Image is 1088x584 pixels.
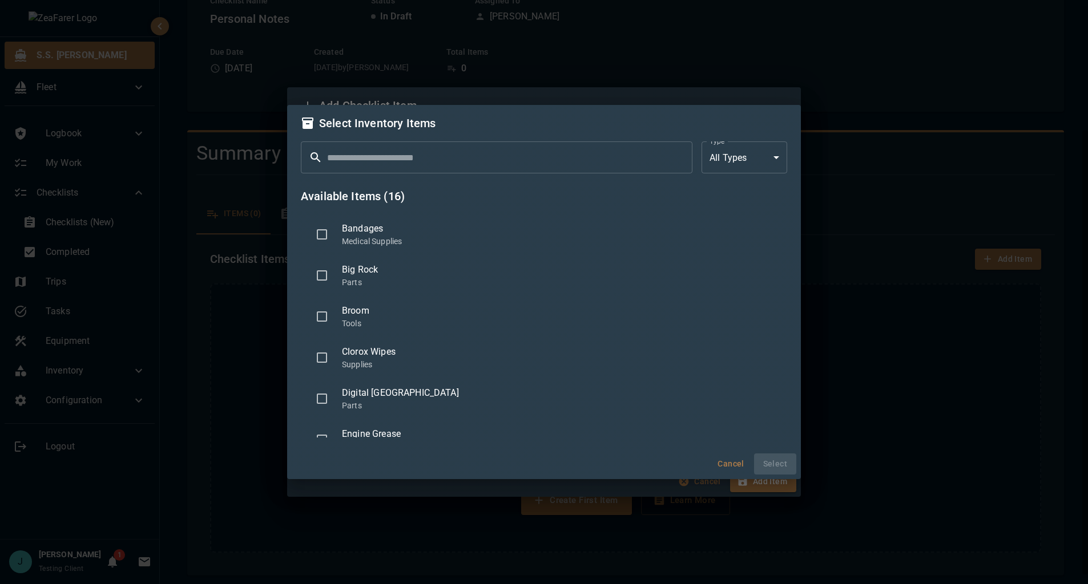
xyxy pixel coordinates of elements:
span: Bandages [342,222,778,236]
div: Clorox WipesSupplies [301,337,787,378]
span: Broom [342,304,778,318]
p: Supplies [342,359,778,370]
p: Parts [342,400,778,411]
h6: Available Items ( 16 ) [301,187,787,205]
span: Clorox Wipes [342,345,778,359]
span: Big Rock [342,263,778,277]
span: Digital [GEOGRAPHIC_DATA] [342,386,778,400]
div: Select Inventory Items [301,114,787,132]
span: Engine Grease [342,427,778,441]
button: Cancel [713,453,749,474]
div: Big RockParts [301,255,787,296]
div: Digital [GEOGRAPHIC_DATA]Parts [301,378,787,419]
p: Parts [342,277,778,288]
div: BandagesMedical Supplies [301,214,787,255]
label: Type [710,136,724,146]
p: Medical Supplies [342,236,778,247]
p: Tools [342,318,778,329]
div: BroomTools [301,296,787,337]
div: All Types [702,141,787,173]
div: Engine GreaseParts [301,419,787,460]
